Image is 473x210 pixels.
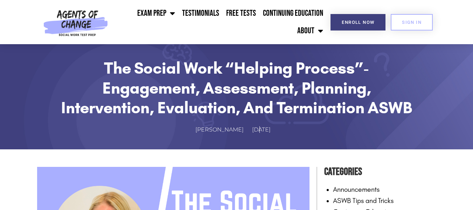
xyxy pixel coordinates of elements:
[223,5,259,22] a: Free Tests
[331,14,385,31] a: Enroll Now
[179,5,223,22] a: Testimonials
[402,20,422,25] span: SIGN IN
[252,125,278,135] a: [DATE]
[294,22,327,40] a: About
[195,125,251,135] a: [PERSON_NAME]
[111,5,327,40] nav: Menu
[195,125,244,135] span: [PERSON_NAME]
[324,163,436,180] h4: Categories
[342,20,374,25] span: Enroll Now
[333,196,394,205] a: ASWB Tips and Tricks
[134,5,179,22] a: Exam Prep
[55,58,419,117] h1: The Social Work “Helping Process”- Engagement, Assessment, Planning, Intervention, Evaluation, an...
[333,185,380,194] a: Announcements
[259,5,327,22] a: Continuing Education
[252,126,271,133] time: [DATE]
[391,14,433,31] a: SIGN IN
